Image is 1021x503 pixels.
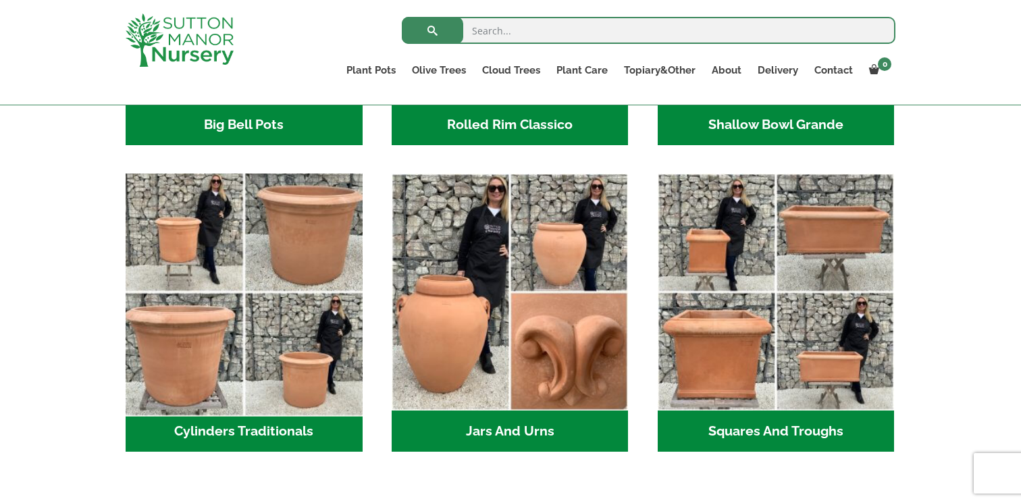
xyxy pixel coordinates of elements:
[126,411,363,452] h2: Cylinders Traditionals
[474,61,548,80] a: Cloud Trees
[861,61,895,80] a: 0
[658,104,895,146] h2: Shallow Bowl Grande
[126,14,234,67] img: logo
[658,411,895,452] h2: Squares And Troughs
[404,61,474,80] a: Olive Trees
[392,104,629,146] h2: Rolled Rim Classico
[126,104,363,146] h2: Big Bell Pots
[120,168,368,417] img: Cylinders Traditionals
[402,17,895,44] input: Search...
[806,61,861,80] a: Contact
[658,174,895,411] img: Squares And Troughs
[392,174,629,452] a: Visit product category Jars And Urns
[126,174,363,452] a: Visit product category Cylinders Traditionals
[878,57,891,71] span: 0
[616,61,704,80] a: Topiary&Other
[548,61,616,80] a: Plant Care
[392,411,629,452] h2: Jars And Urns
[392,174,629,411] img: Jars And Urns
[338,61,404,80] a: Plant Pots
[750,61,806,80] a: Delivery
[658,174,895,452] a: Visit product category Squares And Troughs
[704,61,750,80] a: About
